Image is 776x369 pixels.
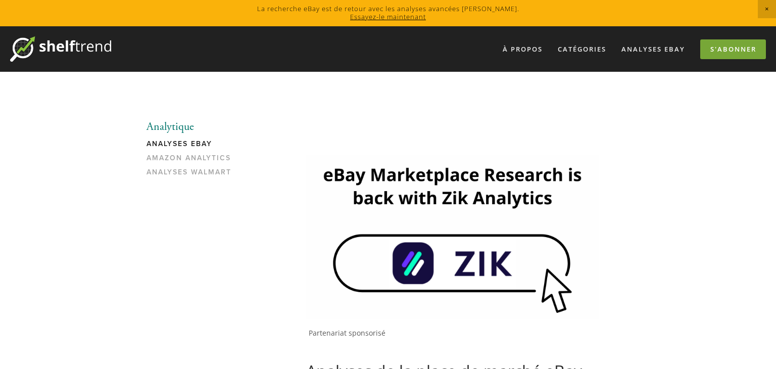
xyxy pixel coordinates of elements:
[147,140,243,154] a: Analyses eBay
[306,155,598,319] img: Publicité sponsorisée par Zik Analytics
[700,39,766,59] a: S'abonner
[621,44,685,54] font: Analyses eBay
[350,12,426,21] a: Essayez-le maintenant
[496,41,549,58] a: À propos
[147,154,243,168] a: Amazon Analytics
[147,153,231,163] font: Amazon Analytics
[147,139,212,149] font: Analyses eBay
[615,41,692,58] a: Analyses eBay
[147,120,194,134] font: Analytique
[147,168,243,182] a: Analyses Walmart
[558,44,606,54] font: Catégories
[10,36,111,62] img: ShelfTrend
[503,44,543,54] font: À propos
[147,167,231,177] font: Analyses Walmart
[309,328,385,338] font: Partenariat sponsorisé
[710,44,756,54] font: S'abonner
